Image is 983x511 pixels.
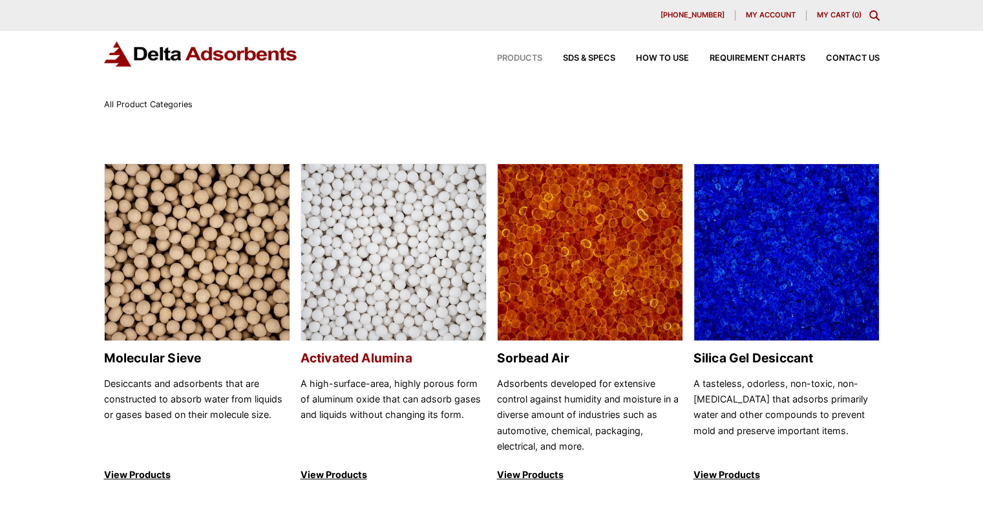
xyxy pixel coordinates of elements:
[542,54,615,63] a: SDS & SPECS
[854,10,859,19] span: 0
[497,376,683,455] p: Adsorbents developed for extensive control against humidity and moisture in a diverse amount of i...
[497,54,542,63] span: Products
[869,10,880,21] div: Toggle Modal Content
[661,12,724,19] span: [PHONE_NUMBER]
[694,164,879,342] img: Silica Gel Desiccant
[693,376,880,455] p: A tasteless, odorless, non-toxic, non-[MEDICAL_DATA] that adsorbs primarily water and other compo...
[689,54,805,63] a: Requirement Charts
[104,99,193,109] span: All Product Categories
[301,163,487,483] a: Activated Alumina Activated Alumina A high-surface-area, highly porous form of aluminum oxide tha...
[476,54,542,63] a: Products
[497,467,683,483] p: View Products
[636,54,689,63] span: How to Use
[746,12,796,19] span: My account
[615,54,689,63] a: How to Use
[498,164,682,342] img: Sorbead Air
[104,351,290,366] h2: Molecular Sieve
[735,10,807,21] a: My account
[104,163,290,483] a: Molecular Sieve Molecular Sieve Desiccants and adsorbents that are constructed to absorb water fr...
[105,164,290,342] img: Molecular Sieve
[104,41,298,67] img: Delta Adsorbents
[710,54,805,63] span: Requirement Charts
[497,351,683,366] h2: Sorbead Air
[301,467,487,483] p: View Products
[650,10,735,21] a: [PHONE_NUMBER]
[301,351,487,366] h2: Activated Alumina
[497,163,683,483] a: Sorbead Air Sorbead Air Adsorbents developed for extensive control against humidity and moisture ...
[826,54,880,63] span: Contact Us
[693,163,880,483] a: Silica Gel Desiccant Silica Gel Desiccant A tasteless, odorless, non-toxic, non-[MEDICAL_DATA] th...
[301,376,487,455] p: A high-surface-area, highly porous form of aluminum oxide that can adsorb gases and liquids witho...
[104,467,290,483] p: View Products
[693,351,880,366] h2: Silica Gel Desiccant
[104,376,290,455] p: Desiccants and adsorbents that are constructed to absorb water from liquids or gases based on the...
[805,54,880,63] a: Contact Us
[563,54,615,63] span: SDS & SPECS
[817,10,861,19] a: My Cart (0)
[693,467,880,483] p: View Products
[301,164,486,342] img: Activated Alumina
